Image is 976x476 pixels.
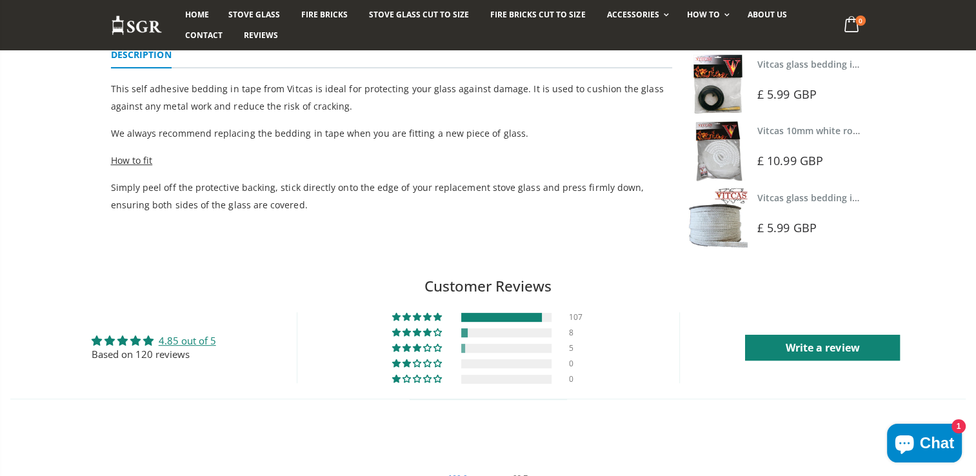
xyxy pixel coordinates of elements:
[111,15,163,36] img: Stove Glass Replacement
[677,5,736,25] a: How To
[111,124,672,142] p: We always recommend replacing the bedding in tape when you are fitting a new piece of glass.
[855,15,866,26] span: 0
[219,5,290,25] a: Stove Glass
[392,344,444,353] div: 4% (5) reviews with 3 star rating
[175,25,232,46] a: Contact
[392,313,444,322] div: 89% (107) reviews with 5 star rating
[495,421,546,472] a: Judge.me Silver Transparent Shop medal 93.7
[392,328,444,337] div: 7% (8) reviews with 4 star rating
[688,54,748,114] img: Vitcas stove glass bedding in tape
[301,9,348,20] span: Fire Bricks
[92,333,216,348] div: Average rating is 4.85 stars
[359,5,479,25] a: Stove Glass Cut To Size
[185,9,209,20] span: Home
[228,9,280,20] span: Stove Glass
[597,5,675,25] a: Accessories
[111,43,172,68] a: Description
[430,421,482,472] a: Judge.me Diamond Authentic Shop medal 100.0
[757,86,817,102] span: £ 5.99 GBP
[175,5,219,25] a: Home
[490,9,585,20] span: Fire Bricks Cut To Size
[234,25,288,46] a: Reviews
[569,313,584,322] div: 107
[757,220,817,235] span: £ 5.99 GBP
[481,5,595,25] a: Fire Bricks Cut To Size
[430,421,482,472] div: Diamond Authentic Shop. 100% of published reviews are verified reviews
[748,9,787,20] span: About us
[185,30,223,41] span: Contact
[111,80,672,115] p: This self adhesive bedding in tape from Vitcas is ideal for protecting your glass against damage....
[745,335,900,361] a: Write a review
[688,188,748,248] img: Vitcas stove glass bedding in tape
[111,179,672,213] p: Simply peel off the protective backing, stick directly onto the edge of your replacement stove gl...
[369,9,469,20] span: Stove Glass Cut To Size
[606,9,659,20] span: Accessories
[839,13,865,38] a: 0
[757,153,823,168] span: £ 10.99 GBP
[244,30,278,41] span: Reviews
[10,276,966,297] h2: Customer Reviews
[292,5,357,25] a: Fire Bricks
[92,348,216,361] div: Based on 120 reviews
[883,424,966,466] inbox-online-store-chat: Shopify online store chat
[687,9,720,20] span: How To
[159,334,216,347] a: 4.85 out of 5
[738,5,797,25] a: About us
[569,328,584,337] div: 8
[688,121,748,181] img: Vitcas white rope, glue and gloves kit 10mm
[111,154,153,166] span: How to fit
[495,421,546,472] div: Silver Transparent Shop. Published at least 90% of verified reviews received in total
[569,344,584,353] div: 5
